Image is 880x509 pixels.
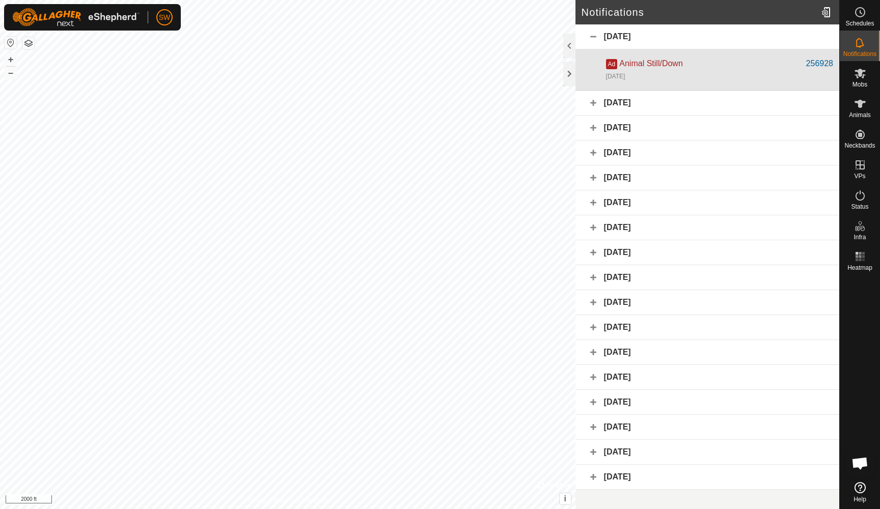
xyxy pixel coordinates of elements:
[849,112,871,118] span: Animals
[560,493,571,504] button: i
[575,315,839,340] div: [DATE]
[844,143,875,149] span: Neckbands
[575,91,839,116] div: [DATE]
[12,8,140,26] img: Gallagher Logo
[575,340,839,365] div: [DATE]
[5,53,17,66] button: +
[5,67,17,79] button: –
[854,496,866,502] span: Help
[575,365,839,390] div: [DATE]
[847,265,872,271] span: Heatmap
[606,72,625,81] div: [DATE]
[575,140,839,165] div: [DATE]
[22,37,35,49] button: Map Layers
[575,24,839,49] div: [DATE]
[853,81,867,88] span: Mobs
[806,58,833,70] div: 256928
[845,448,875,478] a: Open chat
[575,290,839,315] div: [DATE]
[854,234,866,240] span: Infra
[851,204,868,210] span: Status
[845,20,874,26] span: Schedules
[606,59,618,69] span: Ad
[575,116,839,140] div: [DATE]
[575,440,839,465] div: [DATE]
[575,465,839,490] div: [DATE]
[843,51,876,57] span: Notifications
[575,215,839,240] div: [DATE]
[575,390,839,415] div: [DATE]
[159,12,171,23] span: SW
[5,37,17,49] button: Reset Map
[297,496,327,505] a: Contact Us
[840,478,880,506] a: Help
[582,6,817,18] h2: Notifications
[564,494,566,503] span: i
[575,240,839,265] div: [DATE]
[575,165,839,190] div: [DATE]
[619,59,682,68] span: Animal Still/Down
[575,190,839,215] div: [DATE]
[575,265,839,290] div: [DATE]
[575,415,839,440] div: [DATE]
[854,173,865,179] span: VPs
[248,496,286,505] a: Privacy Policy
